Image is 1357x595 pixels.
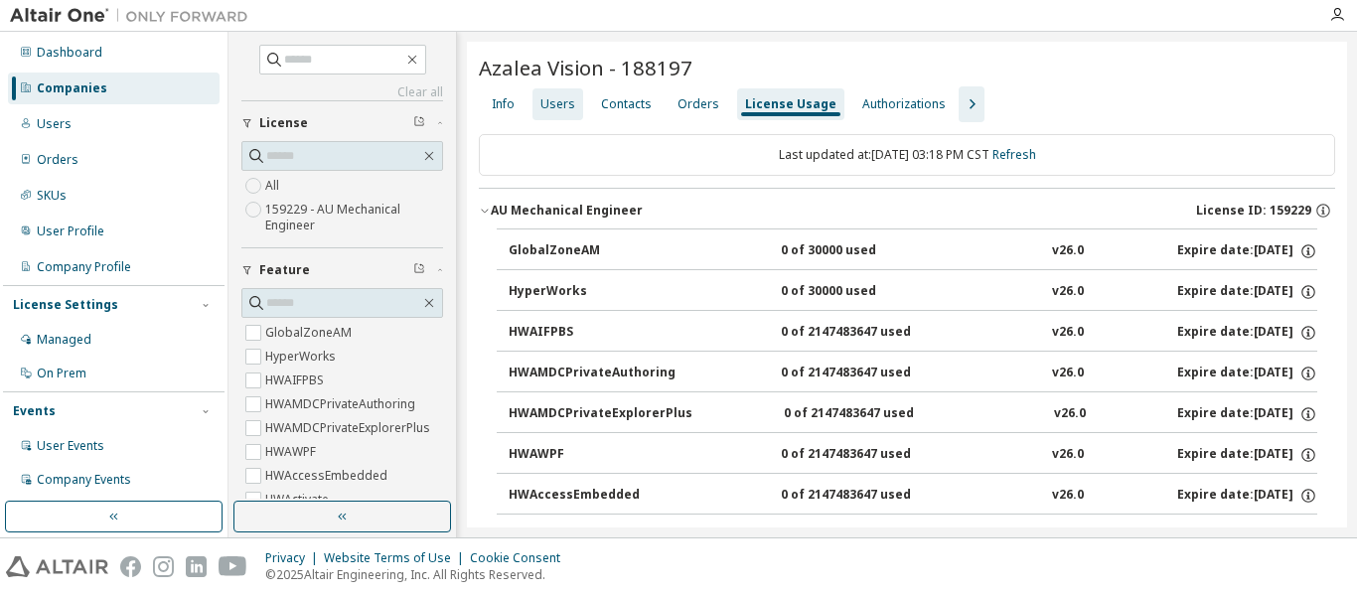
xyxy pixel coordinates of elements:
[265,345,340,369] label: HyperWorks
[992,146,1036,163] a: Refresh
[37,45,102,61] div: Dashboard
[509,515,1317,558] button: HWActivate0 of 2147483647 usedv26.0Expire date:[DATE]
[509,270,1317,314] button: HyperWorks0 of 30000 usedv26.0Expire date:[DATE]
[37,223,104,239] div: User Profile
[1052,365,1084,382] div: v26.0
[509,365,687,382] div: HWAMDCPrivateAuthoring
[37,472,131,488] div: Company Events
[1052,324,1084,342] div: v26.0
[745,96,836,112] div: License Usage
[1177,487,1317,505] div: Expire date: [DATE]
[1052,487,1084,505] div: v26.0
[509,311,1317,355] button: HWAIFPBS0 of 2147483647 usedv26.0Expire date:[DATE]
[678,96,719,112] div: Orders
[509,242,687,260] div: GlobalZoneAM
[509,405,692,423] div: HWAMDCPrivateExplorerPlus
[37,366,86,381] div: On Prem
[862,96,946,112] div: Authorizations
[265,174,283,198] label: All
[1177,405,1317,423] div: Expire date: [DATE]
[6,556,108,577] img: altair_logo.svg
[324,550,470,566] div: Website Terms of Use
[479,189,1335,232] button: AU Mechanical EngineerLicense ID: 159229
[153,556,174,577] img: instagram.svg
[413,115,425,131] span: Clear filter
[781,283,960,301] div: 0 of 30000 used
[1052,242,1084,260] div: v26.0
[265,440,320,464] label: HWAWPF
[781,446,960,464] div: 0 of 2147483647 used
[509,352,1317,395] button: HWAMDCPrivateAuthoring0 of 2147483647 usedv26.0Expire date:[DATE]
[120,556,141,577] img: facebook.svg
[219,556,247,577] img: youtube.svg
[479,54,692,81] span: Azalea Vision - 188197
[1052,446,1084,464] div: v26.0
[1177,324,1317,342] div: Expire date: [DATE]
[479,134,1335,176] div: Last updated at: [DATE] 03:18 PM CST
[241,248,443,292] button: Feature
[265,464,391,488] label: HWAccessEmbedded
[509,283,687,301] div: HyperWorks
[1177,242,1317,260] div: Expire date: [DATE]
[265,566,572,583] p: © 2025 Altair Engineering, Inc. All Rights Reserved.
[509,446,687,464] div: HWAWPF
[601,96,652,112] div: Contacts
[13,297,118,313] div: License Settings
[1177,446,1317,464] div: Expire date: [DATE]
[186,556,207,577] img: linkedin.svg
[781,365,960,382] div: 0 of 2147483647 used
[509,474,1317,518] button: HWAccessEmbedded0 of 2147483647 usedv26.0Expire date:[DATE]
[509,433,1317,477] button: HWAWPF0 of 2147483647 usedv26.0Expire date:[DATE]
[265,550,324,566] div: Privacy
[509,324,687,342] div: HWAIFPBS
[259,262,310,278] span: Feature
[1196,203,1311,219] span: License ID: 159229
[265,198,443,237] label: 159229 - AU Mechanical Engineer
[470,550,572,566] div: Cookie Consent
[509,229,1317,273] button: GlobalZoneAM0 of 30000 usedv26.0Expire date:[DATE]
[265,321,356,345] label: GlobalZoneAM
[265,488,333,512] label: HWActivate
[265,369,328,392] label: HWAIFPBS
[540,96,575,112] div: Users
[509,392,1317,436] button: HWAMDCPrivateExplorerPlus0 of 2147483647 usedv26.0Expire date:[DATE]
[509,487,687,505] div: HWAccessEmbedded
[491,203,643,219] div: AU Mechanical Engineer
[37,259,131,275] div: Company Profile
[37,188,67,204] div: SKUs
[265,416,434,440] label: HWAMDCPrivateExplorerPlus
[37,80,107,96] div: Companies
[13,403,56,419] div: Events
[241,84,443,100] a: Clear all
[37,116,72,132] div: Users
[259,115,308,131] span: License
[241,101,443,145] button: License
[10,6,258,26] img: Altair One
[37,438,104,454] div: User Events
[413,262,425,278] span: Clear filter
[1177,365,1317,382] div: Expire date: [DATE]
[784,405,963,423] div: 0 of 2147483647 used
[37,152,78,168] div: Orders
[781,487,960,505] div: 0 of 2147483647 used
[1054,405,1086,423] div: v26.0
[492,96,515,112] div: Info
[1177,283,1317,301] div: Expire date: [DATE]
[1052,283,1084,301] div: v26.0
[781,242,960,260] div: 0 of 30000 used
[781,324,960,342] div: 0 of 2147483647 used
[265,392,419,416] label: HWAMDCPrivateAuthoring
[37,332,91,348] div: Managed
